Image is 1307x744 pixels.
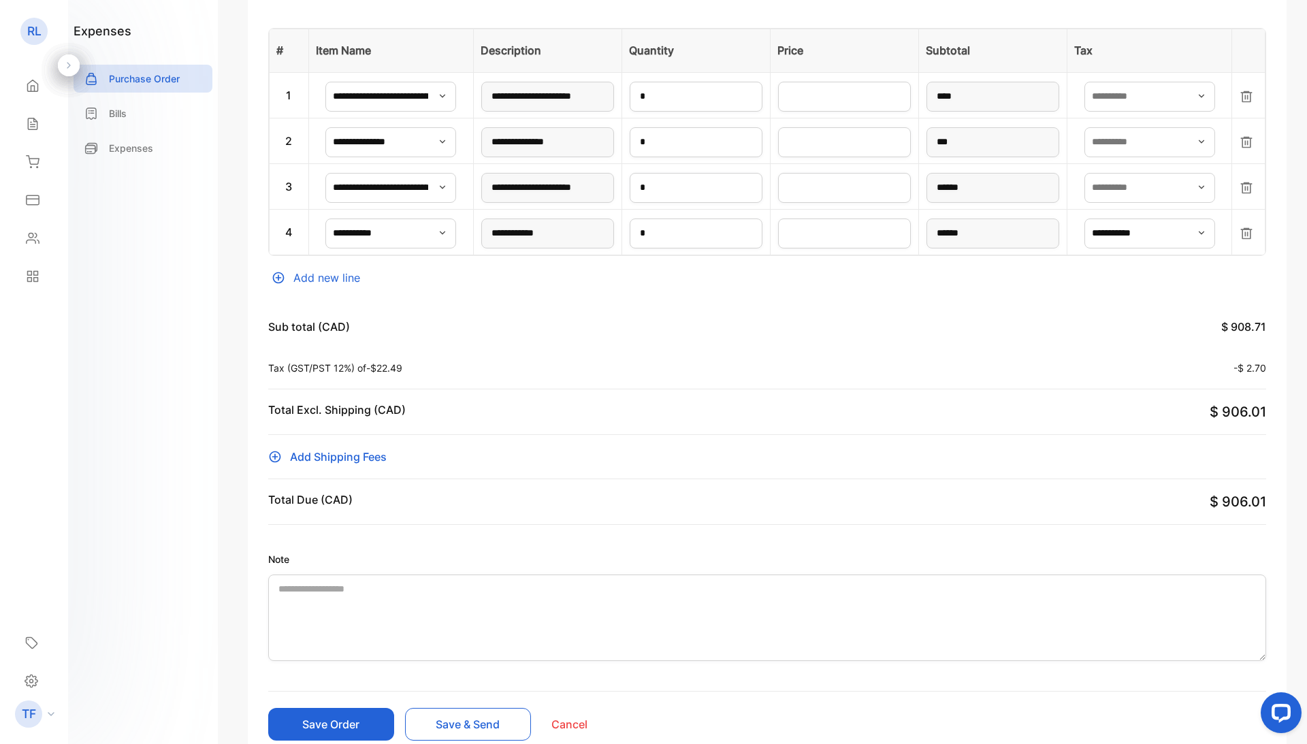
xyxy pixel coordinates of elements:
[74,22,131,40] h1: expenses
[109,141,153,155] p: Expenses
[27,22,42,40] p: RL
[542,708,668,741] button: Cancel
[268,319,350,335] p: Sub total (CAD)
[270,163,309,209] td: 3
[474,29,622,72] th: Description
[22,705,36,723] p: TF
[1233,362,1266,374] span: -$ 2.70
[270,209,309,255] td: 4
[1067,29,1232,72] th: Tax
[270,29,309,72] th: #
[290,449,387,465] span: Add Shipping Fees
[1250,687,1307,744] iframe: LiveChat chat widget
[366,362,402,374] span: -$22.49
[268,402,406,422] p: Total Excl. Shipping (CAD)
[268,362,366,374] span: Tax (GST/PST 12%) of
[1210,404,1266,420] span: $ 906.01
[268,491,353,508] p: Total Due (CAD)
[74,134,212,162] a: Expenses
[622,29,771,72] th: Quantity
[308,29,474,72] th: Item Name
[918,29,1067,72] th: Subtotal
[268,708,394,741] button: Save Order
[405,708,531,741] button: Save & Send
[1221,320,1266,334] span: $ 908.71
[270,118,309,163] td: 2
[268,552,1266,566] label: Note
[268,270,1266,286] div: Add new line
[74,99,212,127] a: Bills
[1210,494,1266,510] span: $ 906.01
[770,29,918,72] th: Price
[109,71,180,86] p: Purchase Order
[109,106,127,120] p: Bills
[270,72,309,118] td: 1
[74,65,212,93] a: Purchase Order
